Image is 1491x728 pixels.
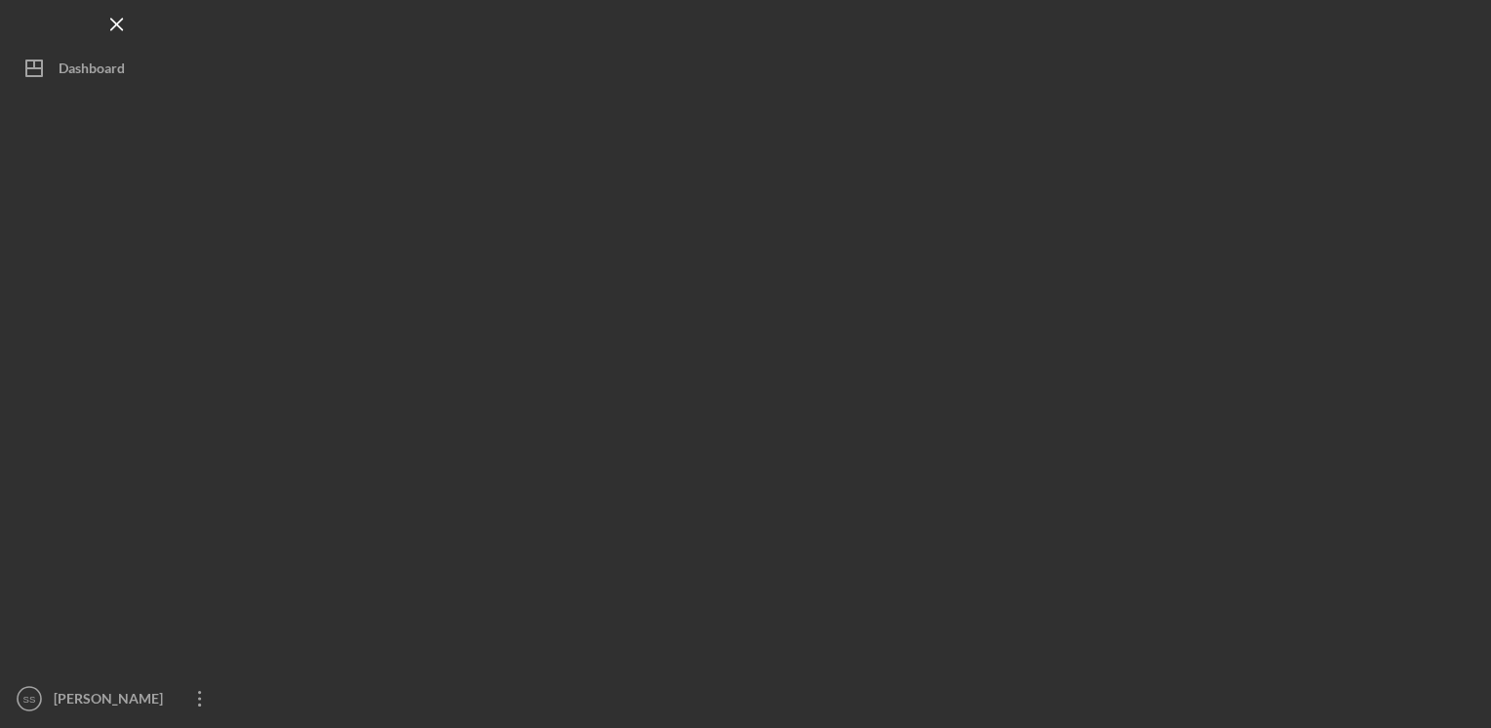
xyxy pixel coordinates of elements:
[23,694,36,705] text: SS
[59,49,125,93] div: Dashboard
[49,679,176,723] div: [PERSON_NAME]
[10,49,224,88] button: Dashboard
[10,679,224,718] button: SS[PERSON_NAME]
